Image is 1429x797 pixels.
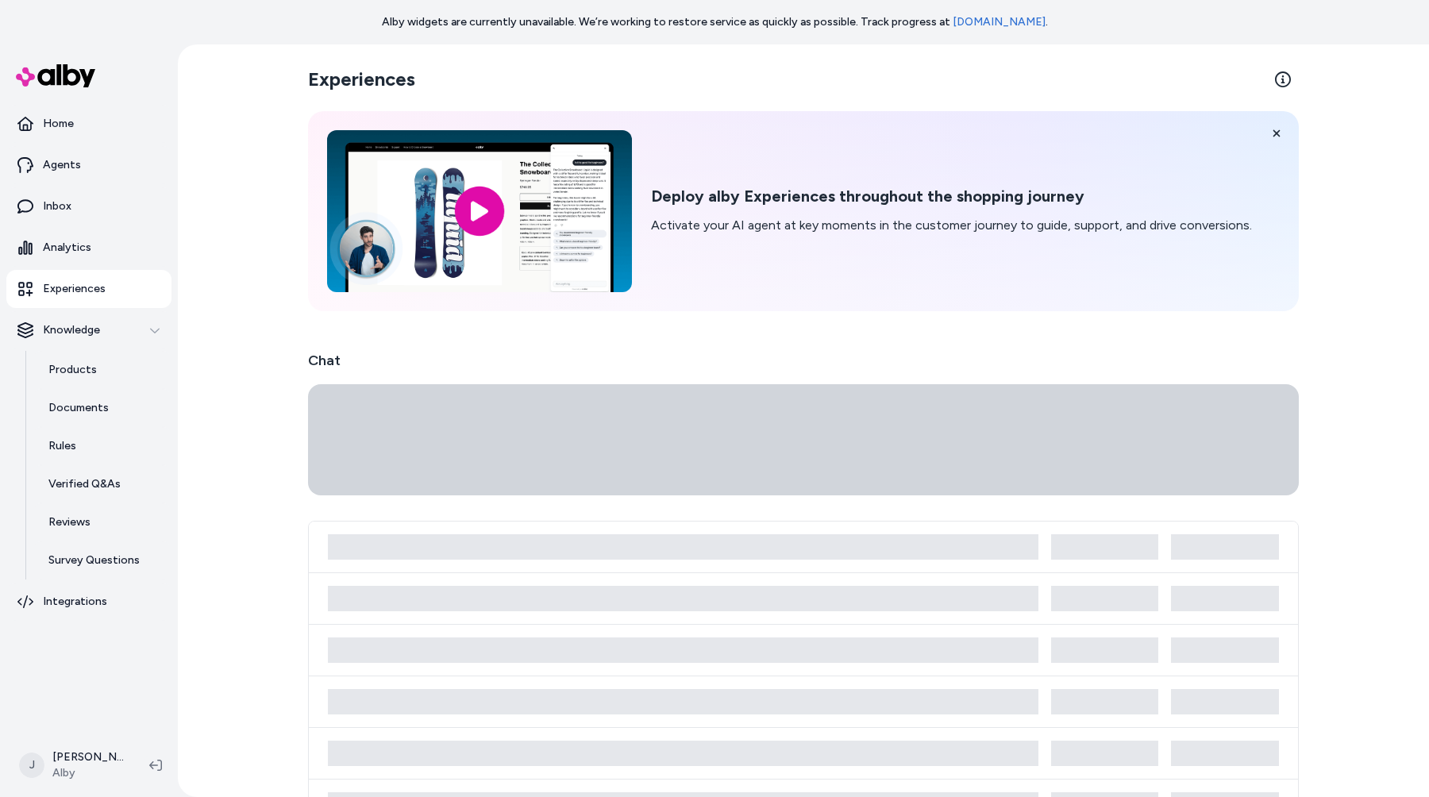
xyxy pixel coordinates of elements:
[33,541,171,579] a: Survey Questions
[33,465,171,503] a: Verified Q&As
[52,749,124,765] p: [PERSON_NAME]
[308,67,415,92] h2: Experiences
[651,187,1252,206] h2: Deploy alby Experiences throughout the shopping journey
[953,15,1046,29] a: [DOMAIN_NAME]
[33,351,171,389] a: Products
[6,311,171,349] button: Knowledge
[16,64,95,87] img: alby Logo
[48,362,97,378] p: Products
[33,503,171,541] a: Reviews
[6,187,171,225] a: Inbox
[43,281,106,297] p: Experiences
[43,157,81,173] p: Agents
[382,14,1048,30] p: Alby widgets are currently unavailable. We’re working to restore service as quickly as possible. ...
[43,240,91,256] p: Analytics
[308,349,1299,372] h2: Chat
[43,594,107,610] p: Integrations
[48,476,121,492] p: Verified Q&As
[33,389,171,427] a: Documents
[6,270,171,308] a: Experiences
[6,229,171,267] a: Analytics
[19,753,44,778] span: J
[10,740,137,791] button: J[PERSON_NAME]Alby
[43,198,71,214] p: Inbox
[33,427,171,465] a: Rules
[651,216,1252,235] p: Activate your AI agent at key moments in the customer journey to guide, support, and drive conver...
[43,116,74,132] p: Home
[43,322,100,338] p: Knowledge
[48,400,109,416] p: Documents
[48,514,91,530] p: Reviews
[52,765,124,781] span: Alby
[48,438,76,454] p: Rules
[48,553,140,568] p: Survey Questions
[6,105,171,143] a: Home
[6,583,171,621] a: Integrations
[6,146,171,184] a: Agents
